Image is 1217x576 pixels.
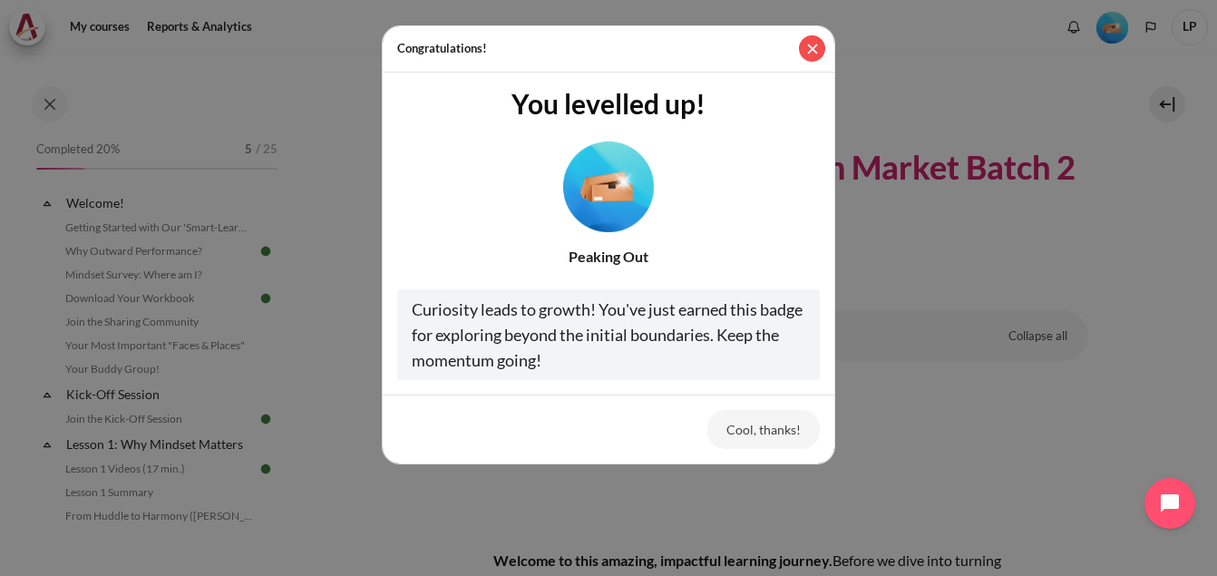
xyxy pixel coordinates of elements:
[397,246,820,268] div: Peaking Out
[397,87,820,120] h3: You levelled up!
[563,134,654,232] div: Level #2
[707,410,820,448] button: Cool, thanks!
[563,141,654,231] img: Level #2
[799,35,825,62] button: Close
[397,40,487,58] h5: Congratulations!
[397,289,820,380] div: Curiosity leads to growth! You've just earned this badge for exploring beyond the initial boundar...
